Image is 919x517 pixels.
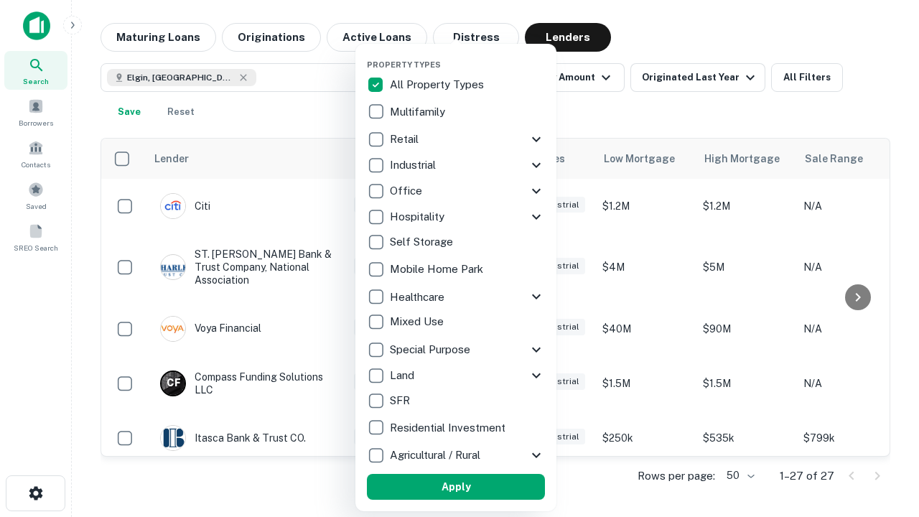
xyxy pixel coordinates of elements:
[367,126,545,152] div: Retail
[390,103,448,121] p: Multifamily
[390,341,473,358] p: Special Purpose
[367,363,545,388] div: Land
[390,289,447,306] p: Healthcare
[390,419,508,437] p: Residential Investment
[390,447,483,464] p: Agricultural / Rural
[390,261,486,278] p: Mobile Home Park
[367,337,545,363] div: Special Purpose
[367,442,545,468] div: Agricultural / Rural
[367,178,545,204] div: Office
[390,182,425,200] p: Office
[390,76,487,93] p: All Property Types
[367,152,545,178] div: Industrial
[847,402,919,471] iframe: Chat Widget
[390,157,439,174] p: Industrial
[390,392,413,409] p: SFR
[390,367,417,384] p: Land
[367,60,441,69] span: Property Types
[390,233,456,251] p: Self Storage
[390,208,447,225] p: Hospitality
[367,204,545,230] div: Hospitality
[367,474,545,500] button: Apply
[390,131,421,148] p: Retail
[390,313,447,330] p: Mixed Use
[367,284,545,309] div: Healthcare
